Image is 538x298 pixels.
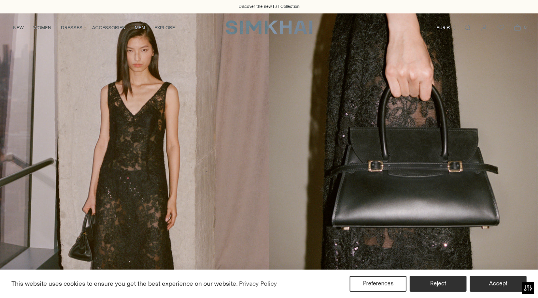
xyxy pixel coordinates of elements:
[13,19,24,36] a: NEW
[11,280,238,287] span: This website uses cookies to ensure you get the best experience on our website.
[521,24,529,31] span: 0
[410,276,467,292] button: Reject
[61,19,83,36] a: DRESSES
[239,4,299,10] a: Discover the new Fall Collection
[238,278,278,290] a: Privacy Policy (opens in a new tab)
[92,19,125,36] a: ACCESSORIES
[436,19,457,36] button: EUR €
[476,20,492,36] a: Go to the account page
[350,276,406,292] button: Preferences
[154,19,175,36] a: EXPLORE
[470,276,527,292] button: Accept
[33,19,51,36] a: WOMEN
[510,20,525,36] a: Open cart modal
[226,20,312,35] a: SIMKHAI
[493,20,509,36] a: Wishlist
[135,19,145,36] a: MEN
[460,20,476,36] a: Open search modal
